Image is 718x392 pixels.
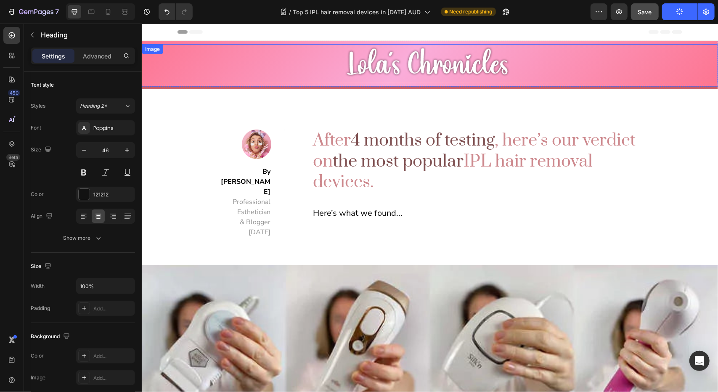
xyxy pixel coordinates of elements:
[93,191,133,199] div: 121212
[31,305,50,312] div: Padding
[31,230,135,246] button: Show more
[31,282,45,290] div: Width
[689,351,710,371] div: Open Intercom Messenger
[77,278,135,294] input: Auto
[3,3,63,20] button: 7
[171,106,209,128] span: After
[450,8,493,16] span: Need republishing
[41,30,132,40] p: Heading
[31,81,54,89] div: Text style
[64,234,103,242] div: Show more
[93,124,133,132] div: Poppins
[31,211,54,222] div: Align
[142,24,718,392] iframe: Design area
[171,184,261,195] span: Here’s what we found...
[191,127,322,149] span: the most popular
[31,124,41,132] div: Font
[31,191,44,198] div: Color
[76,98,135,114] button: Heading 2*
[80,102,107,110] span: Heading 2*
[31,331,72,342] div: Background
[171,106,494,148] span: , here’s our verdict on
[171,127,451,170] span: IPL hair removal devices.
[93,305,133,313] div: Add...
[93,374,133,382] div: Add...
[31,261,53,272] div: Size
[293,8,421,16] span: Top 5 IPL hair removal devices in [DATE] AUD
[31,144,53,156] div: Size
[31,102,45,110] div: Styles
[638,8,652,16] span: Save
[6,154,20,161] div: Beta
[83,52,111,61] p: Advanced
[8,90,20,96] div: 450
[31,374,45,381] div: Image
[31,352,44,360] div: Color
[289,8,291,16] span: /
[209,106,353,128] span: 4 months of testing
[93,352,133,360] div: Add...
[631,3,659,20] button: Save
[55,7,59,17] p: 7
[159,3,193,20] div: Undo/Redo
[42,52,65,61] p: Settings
